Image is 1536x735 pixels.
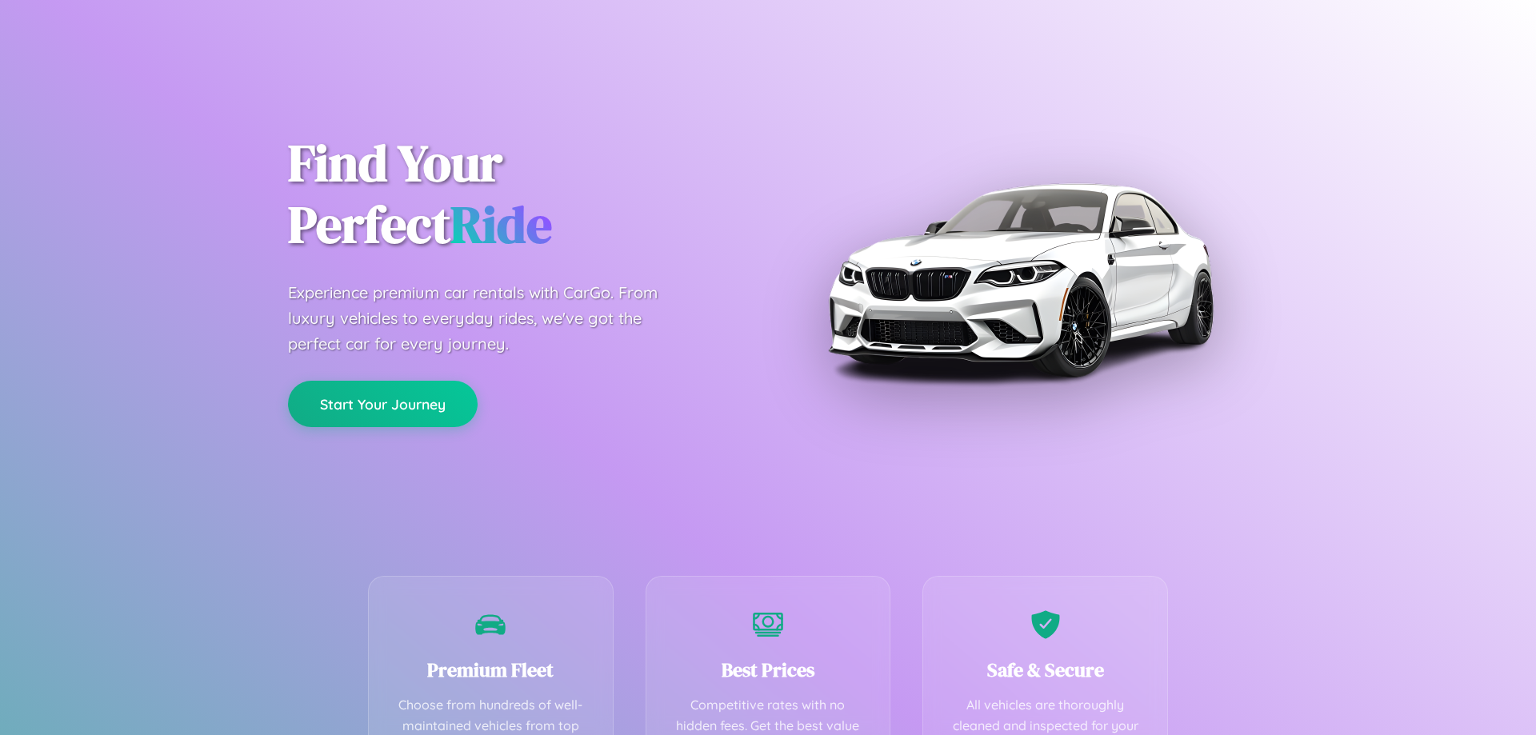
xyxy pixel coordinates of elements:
[820,80,1220,480] img: Premium BMW car rental vehicle
[670,657,866,683] h3: Best Prices
[288,381,478,427] button: Start Your Journey
[450,190,552,259] span: Ride
[288,280,688,357] p: Experience premium car rentals with CarGo. From luxury vehicles to everyday rides, we've got the ...
[288,133,744,256] h1: Find Your Perfect
[947,657,1143,683] h3: Safe & Secure
[393,657,589,683] h3: Premium Fleet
